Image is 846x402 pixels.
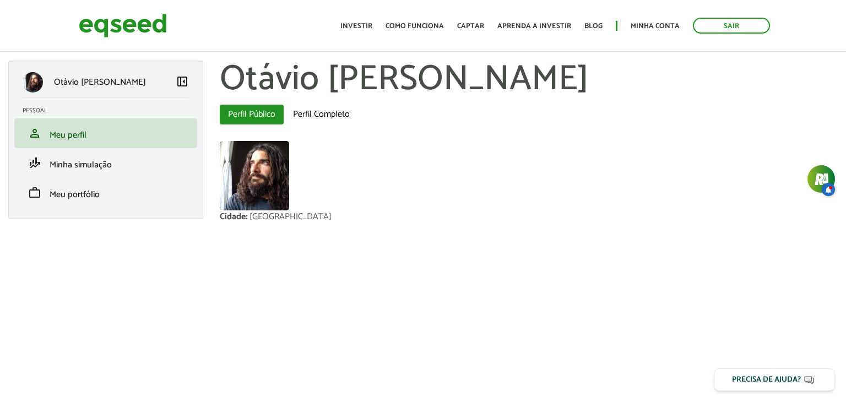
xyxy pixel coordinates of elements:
img: EqSeed [79,11,167,40]
li: Minha simulação [14,148,197,178]
span: Minha simulação [50,157,112,172]
span: person [28,127,41,140]
div: Cidade [220,213,250,221]
a: Perfil Público [220,105,284,124]
span: work [28,186,41,199]
span: left_panel_close [176,75,189,88]
a: workMeu portfólio [23,186,189,199]
a: Sair [693,18,770,34]
li: Meu perfil [14,118,197,148]
span: : [246,209,247,224]
span: Meu perfil [50,128,86,143]
a: Colapsar menu [176,75,189,90]
span: Meu portfólio [50,187,100,202]
p: Otávio [PERSON_NAME] [54,77,146,88]
span: finance_mode [28,156,41,170]
a: personMeu perfil [23,127,189,140]
a: Captar [457,23,484,30]
a: Investir [340,23,372,30]
a: Ver perfil do usuário. [220,141,289,210]
h1: Otávio [PERSON_NAME] [220,61,838,99]
a: Minha conta [631,23,680,30]
img: Foto de Otávio Luís de Oliveira [220,141,289,210]
h2: Pessoal [23,107,197,114]
div: [GEOGRAPHIC_DATA] [250,213,332,221]
a: Como funciona [386,23,444,30]
a: finance_modeMinha simulação [23,156,189,170]
a: Perfil Completo [285,105,358,124]
li: Meu portfólio [14,178,197,208]
a: Aprenda a investir [497,23,571,30]
a: Blog [584,23,603,30]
